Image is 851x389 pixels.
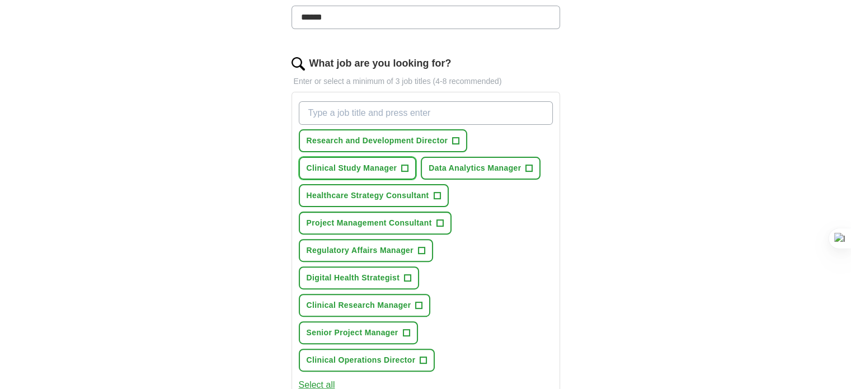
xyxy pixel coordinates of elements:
[299,101,553,125] input: Type a job title and press enter
[307,217,432,229] span: Project Management Consultant
[299,212,452,235] button: Project Management Consultant
[429,162,521,174] span: Data Analytics Manager
[299,294,431,317] button: Clinical Research Manager
[307,272,400,284] span: Digital Health Strategist
[291,76,560,87] p: Enter or select a minimum of 3 job titles (4-8 recommended)
[299,157,417,180] button: Clinical Study Manager
[299,184,449,207] button: Healthcare Strategy Consultant
[299,349,435,372] button: Clinical Operations Director
[299,129,468,152] button: Research and Development Director
[307,354,416,366] span: Clinical Operations Director
[307,245,413,256] span: Regulatory Affairs Manager
[307,162,397,174] span: Clinical Study Manager
[309,56,452,71] label: What job are you looking for?
[291,57,305,71] img: search.png
[299,239,433,262] button: Regulatory Affairs Manager
[421,157,540,180] button: Data Analytics Manager
[299,321,418,344] button: Senior Project Manager
[307,190,429,201] span: Healthcare Strategy Consultant
[307,327,398,339] span: Senior Project Manager
[307,135,448,147] span: Research and Development Director
[299,266,420,289] button: Digital Health Strategist
[307,299,411,311] span: Clinical Research Manager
